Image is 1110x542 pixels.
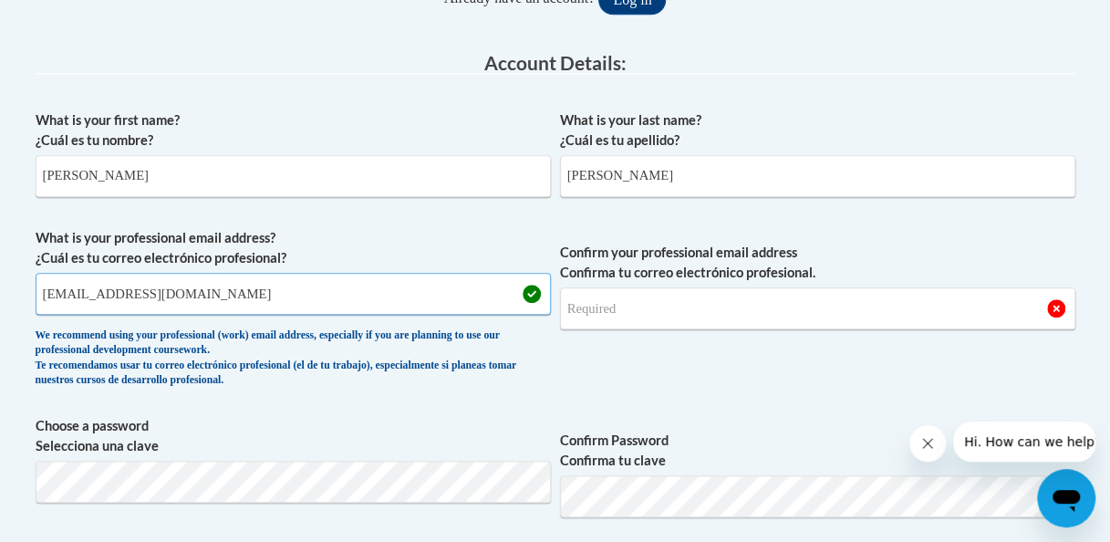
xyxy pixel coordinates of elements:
label: Confirm your professional email address Confirma tu correo electrónico profesional. [560,243,1075,283]
input: Metadata input [36,155,551,197]
iframe: Close message [909,425,946,462]
input: Metadata input [36,273,551,315]
label: What is your professional email address? ¿Cuál es tu correo electrónico profesional? [36,228,551,268]
label: What is your last name? ¿Cuál es tu apellido? [560,110,1075,151]
span: Hi. How can we help? [11,13,148,27]
label: What is your first name? ¿Cuál es tu nombre? [36,110,551,151]
iframe: Button to launch messaging window [1037,469,1095,527]
label: Choose a password Selecciona una clave [36,416,551,456]
input: Metadata input [560,155,1075,197]
input: Required [560,287,1075,329]
div: We recommend using your professional (work) email address, especially if you are planning to use ... [36,328,551,389]
span: Account Details: [484,51,627,74]
label: Confirm Password Confirma tu clave [560,431,1075,471]
iframe: Message from company [953,422,1095,462]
